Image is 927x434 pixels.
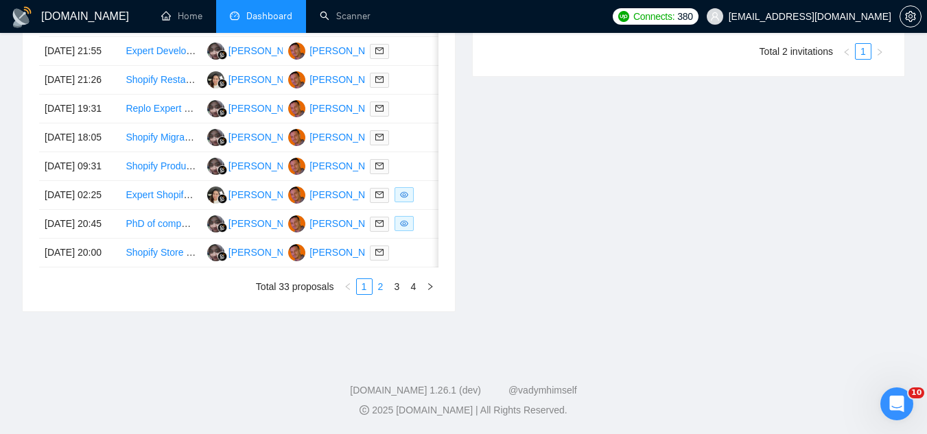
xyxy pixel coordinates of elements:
[288,246,470,257] a: JP[PERSON_NAME] [PERSON_NAME]
[288,102,470,113] a: JP[PERSON_NAME] [PERSON_NAME]
[207,45,329,56] a: NF[PERSON_NAME] Ayra
[838,43,855,60] button: left
[120,66,201,95] td: Shopify Restaurant Website menu ordering to go and pick up , intergration with POS and e-commerce
[161,10,202,22] a: homeHome
[39,152,120,181] td: [DATE] 09:31
[218,79,227,88] img: gigradar-bm.png
[120,37,201,66] td: Expert Development Team Needed for Voice AI Projects
[288,158,305,175] img: JP
[288,71,305,88] img: JP
[390,279,405,294] a: 3
[900,11,922,22] a: setting
[207,217,329,228] a: NF[PERSON_NAME] Ayra
[309,158,470,173] div: [PERSON_NAME] [PERSON_NAME]
[288,186,305,204] img: JP
[126,74,559,85] a: Shopify Restaurant Website menu ordering to go and pick up , intergration with POS and e-commerce
[39,66,120,95] td: [DATE] 21:26
[207,246,329,257] a: NF[PERSON_NAME] Ayra
[11,6,33,28] img: logo
[218,136,227,146] img: gigradar-bm.png
[228,245,329,260] div: [PERSON_NAME] Ayra
[207,186,224,204] img: LA
[288,215,305,232] img: JP
[39,239,120,267] td: [DATE] 20:00
[880,387,913,420] iframe: Intercom live chat
[288,129,305,146] img: JP
[871,43,888,60] button: right
[11,403,916,418] div: 2025 [DOMAIN_NAME] | All Rights Reserved.
[375,162,384,170] span: mail
[360,405,369,415] span: copyright
[357,279,372,294] a: 1
[908,387,924,398] span: 10
[375,47,384,55] span: mail
[39,123,120,152] td: [DATE] 18:05
[876,48,884,56] span: right
[373,279,388,294] a: 2
[373,278,389,295] li: 2
[207,244,224,261] img: NF
[340,278,356,295] button: left
[126,218,418,229] a: PhD of computer science wanted for new technology editorial boards
[218,194,227,204] img: gigradar-bm.png
[838,43,855,60] li: Previous Page
[710,12,720,21] span: user
[406,278,422,295] li: 4
[375,104,384,112] span: mail
[228,43,329,58] div: [PERSON_NAME] Ayra
[207,100,224,117] img: NF
[288,45,470,56] a: JP[PERSON_NAME] [PERSON_NAME]
[218,165,227,175] img: gigradar-bm.png
[344,282,352,291] span: left
[375,75,384,84] span: mail
[207,158,224,175] img: NF
[508,385,577,396] a: @vadymhimself
[309,245,470,260] div: [PERSON_NAME] [PERSON_NAME]
[256,278,334,295] li: Total 33 proposals
[207,131,329,142] a: NF[PERSON_NAME] Ayra
[218,50,227,60] img: gigradar-bm.png
[309,72,470,87] div: [PERSON_NAME] [PERSON_NAME]
[618,11,629,22] img: upwork-logo.png
[356,278,373,295] li: 1
[309,101,470,116] div: [PERSON_NAME] [PERSON_NAME]
[288,73,470,84] a: JP[PERSON_NAME] [PERSON_NAME]
[855,43,871,60] li: 1
[218,223,227,232] img: gigradar-bm.png
[389,278,406,295] li: 3
[400,191,408,199] span: eye
[400,219,408,228] span: eye
[309,187,470,202] div: [PERSON_NAME] [PERSON_NAME]
[288,244,305,261] img: JP
[126,132,285,143] a: Shopify Migration Consultant Needed
[39,210,120,239] td: [DATE] 20:45
[871,43,888,60] li: Next Page
[856,44,871,59] a: 1
[350,385,481,396] a: [DOMAIN_NAME] 1.26.1 (dev)
[126,45,364,56] a: Expert Development Team Needed for Voice AI Projects
[309,130,470,145] div: [PERSON_NAME] [PERSON_NAME]
[228,187,307,202] div: [PERSON_NAME]
[39,95,120,123] td: [DATE] 19:31
[288,43,305,60] img: JP
[320,10,371,22] a: searchScanner
[309,43,470,58] div: [PERSON_NAME] [PERSON_NAME]
[126,189,373,200] a: Expert Shopify Developer Needed to Rebuild Our Website
[900,11,921,22] span: setting
[375,133,384,141] span: mail
[120,152,201,181] td: Shopify Product Upload and Image Enhancement Specialist
[900,5,922,27] button: setting
[228,158,329,173] div: [PERSON_NAME] Ayra
[843,48,851,56] span: left
[218,108,227,117] img: gigradar-bm.png
[228,101,329,116] div: [PERSON_NAME] Ayra
[340,278,356,295] li: Previous Page
[120,123,201,152] td: Shopify Migration Consultant Needed
[126,103,376,114] a: Replo Expert (E-Commerce Landing Page & Store Builder)
[633,9,674,24] span: Connects:
[246,10,292,22] span: Dashboard
[288,160,470,171] a: JP[PERSON_NAME] [PERSON_NAME]
[426,282,434,291] span: right
[422,278,438,295] li: Next Page
[207,129,224,146] img: NF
